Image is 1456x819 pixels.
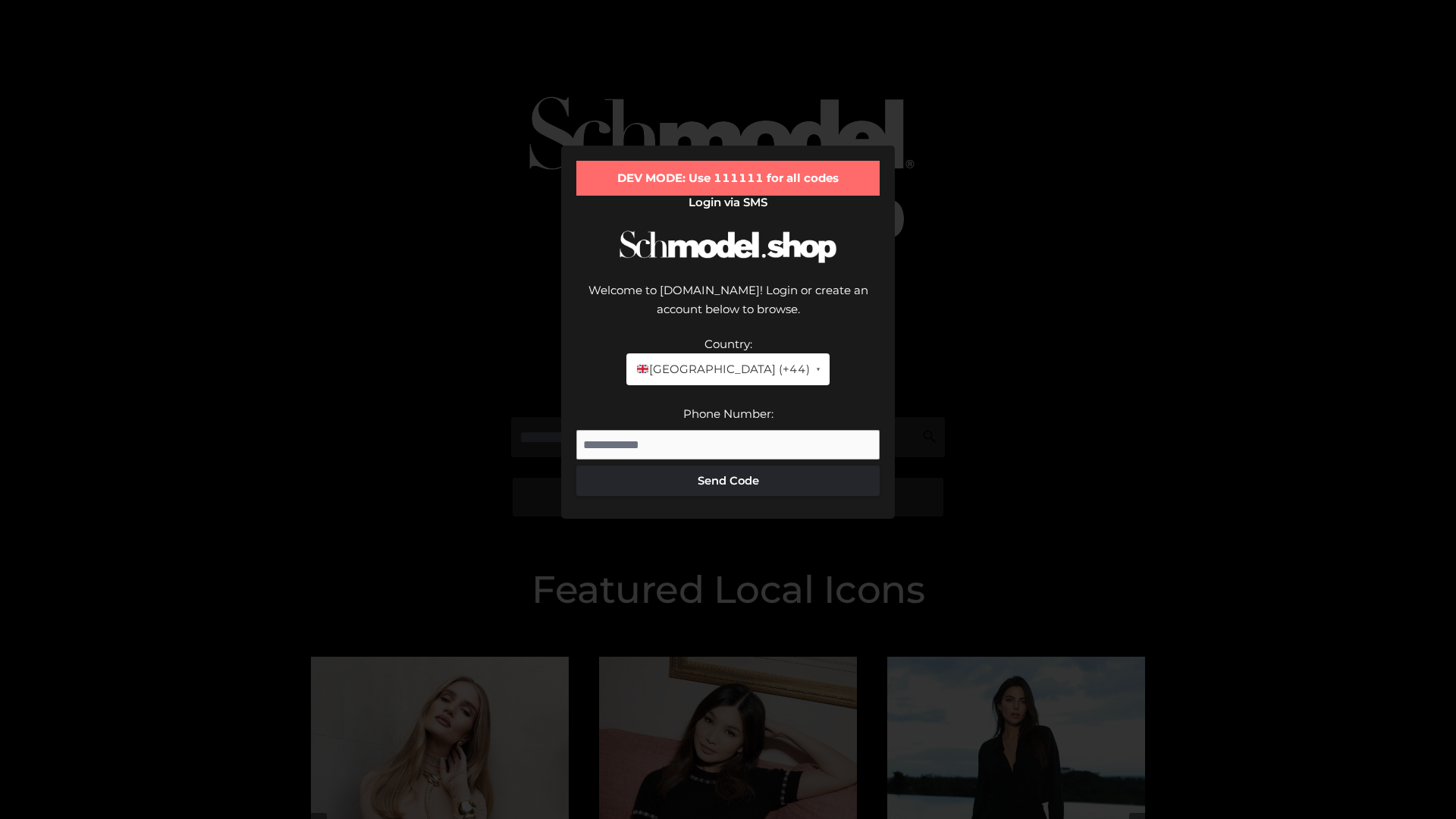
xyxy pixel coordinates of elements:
div: DEV MODE: Use 111111 for all codes [576,161,880,196]
h2: Login via SMS [576,196,880,209]
img: Schmodel Logo [614,217,842,277]
label: Country: [704,337,752,351]
img: 🇬🇧 [637,363,648,375]
span: [GEOGRAPHIC_DATA] (+44) [635,359,809,379]
div: Welcome to [DOMAIN_NAME]! Login or create an account below to browse. [576,281,880,334]
button: Send Code [576,466,880,496]
label: Phone Number: [683,406,773,421]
